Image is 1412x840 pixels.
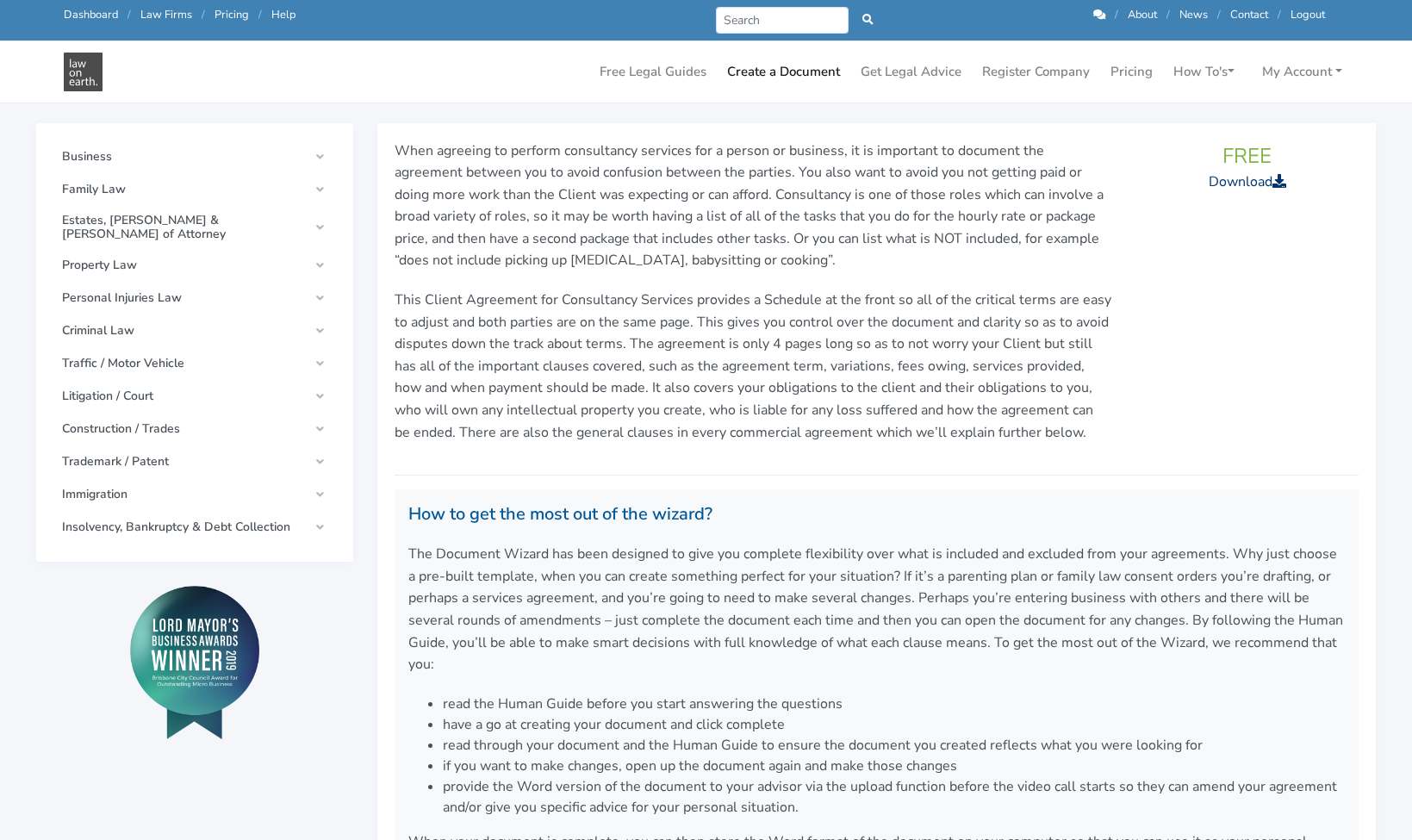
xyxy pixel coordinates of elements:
a: Immigration [53,479,336,510]
h4: How to get the most out of the wizard? [408,503,1345,525]
a: Family Law [53,174,336,205]
input: Search [716,7,849,34]
img: Lord Mayor's Award 2019 [130,586,259,739]
a: Personal Injuries Law [53,283,336,314]
a: Construction / Trades [53,414,336,445]
li: read through your document and the Human Guide to ensure the document you created reflects what y... [443,735,1345,756]
span: Business [62,150,308,164]
a: How To's [1166,55,1241,89]
li: have a go at creating your document and click complete [443,714,1345,735]
a: Estates, [PERSON_NAME] & [PERSON_NAME] of Attorney [53,207,336,248]
a: Criminal Law [53,315,336,346]
li: provide the Word version of the document to your advisor via the upload function before the video... [443,776,1345,818]
img: Client Services Agreement - Consultancy Services - Document Wizard - Create a Document [64,53,103,91]
span: FREE [1222,142,1272,170]
a: Get Legal Advice [854,55,968,89]
span: / [1278,7,1281,22]
span: Criminal Law [62,324,308,338]
span: Property Law [62,258,308,272]
li: if you want to make changes, open up the document again and make those changes [443,756,1345,776]
span: Traffic / Motor Vehicle [62,357,308,370]
li: read the Human Guide before you start answering the questions [443,694,1345,714]
span: Family Law [62,183,308,196]
a: Pricing [215,7,249,22]
p: This Client Agreement for Consultancy Services provides a Schedule at the front so all of the cri... [395,289,1111,444]
span: Litigation / Court [62,389,308,403]
span: / [1115,7,1118,22]
span: / [1217,7,1221,22]
a: About [1128,7,1157,22]
span: / [1166,7,1170,22]
span: Immigration [62,488,308,501]
span: / [202,7,205,22]
span: Estates, [PERSON_NAME] & [PERSON_NAME] of Attorney [62,214,308,241]
p: The Document Wizard has been designed to give you complete flexibility over what is included and ... [408,544,1345,676]
span: Personal Injuries Law [62,291,308,305]
span: Trademark / Patent [62,455,308,469]
a: Free Legal Guides [593,55,713,89]
a: Dashboard [64,7,118,22]
a: Create a Document [720,55,847,89]
span: Insolvency, Bankruptcy & Debt Collection [62,520,308,534]
a: Register Company [975,55,1097,89]
a: News [1179,7,1208,22]
a: Business [53,141,336,172]
a: Help [271,7,295,22]
a: Litigation / Court [53,381,336,412]
a: Trademark / Patent [53,446,336,477]
span: / [258,7,262,22]
p: When agreeing to perform consultancy services for a person or business, it is important to docume... [395,140,1111,273]
a: Contact [1230,7,1268,22]
a: Law Firms [140,7,192,22]
a: Traffic / Motor Vehicle [53,348,336,379]
a: Download [1209,172,1286,191]
a: Pricing [1104,55,1160,89]
span: / [128,7,131,22]
span: Construction / Trades [62,422,308,436]
a: Property Law [53,250,336,281]
a: Insolvency, Bankruptcy & Debt Collection [53,512,336,543]
a: Logout [1291,7,1325,22]
a: My Account [1255,55,1349,89]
